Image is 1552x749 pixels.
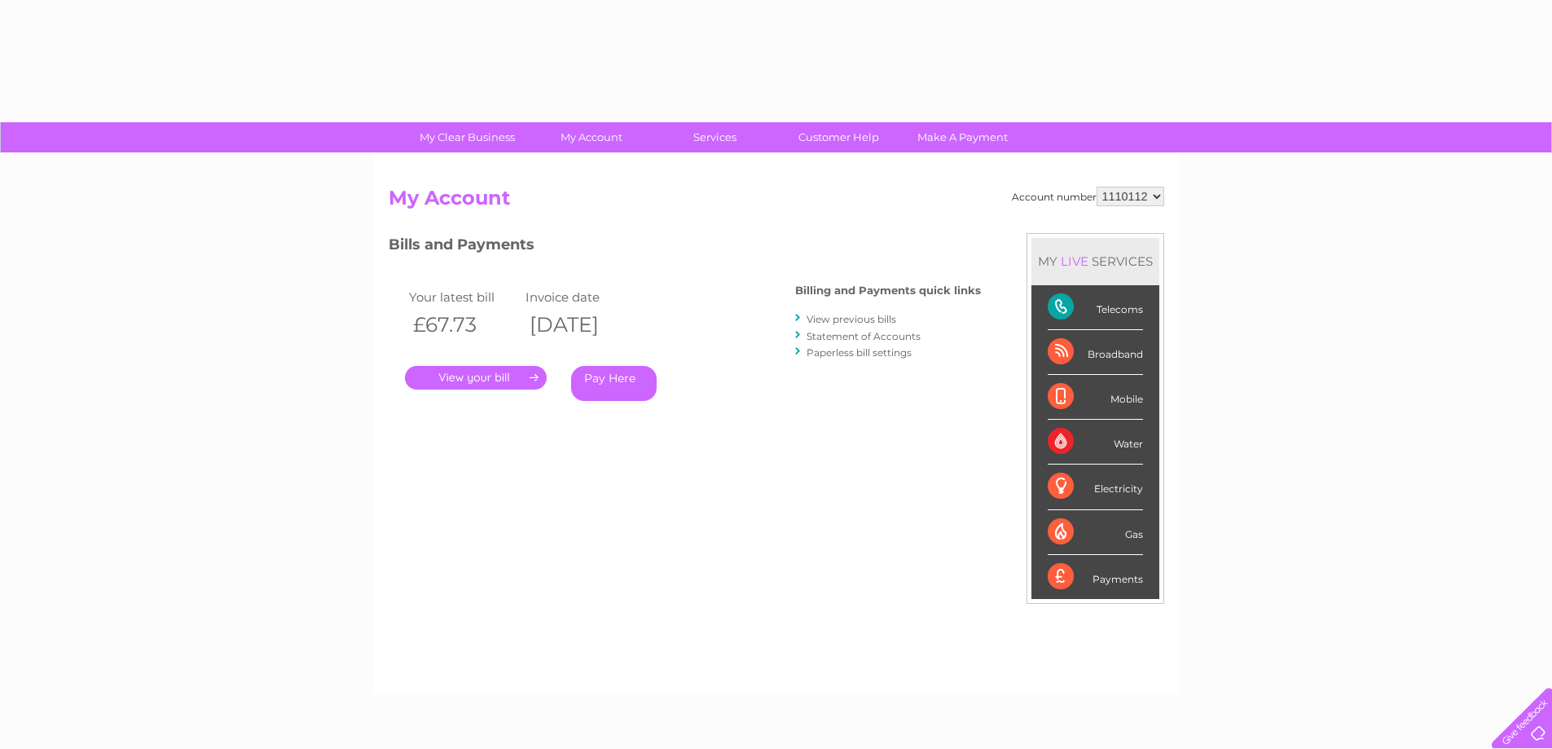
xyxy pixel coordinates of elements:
div: MY SERVICES [1031,238,1159,284]
div: Payments [1048,555,1143,599]
th: [DATE] [521,308,639,341]
a: Statement of Accounts [807,330,921,342]
h3: Bills and Payments [389,233,981,262]
a: Paperless bill settings [807,346,912,359]
div: Mobile [1048,375,1143,420]
div: Telecoms [1048,285,1143,330]
div: Account number [1012,187,1164,206]
div: Water [1048,420,1143,465]
h2: My Account [389,187,1164,218]
td: Your latest bill [405,286,522,308]
a: Services [648,122,782,152]
div: Broadband [1048,330,1143,375]
a: Make A Payment [895,122,1030,152]
a: . [405,366,547,390]
a: Customer Help [772,122,906,152]
td: Invoice date [521,286,639,308]
th: £67.73 [405,308,522,341]
a: My Account [524,122,658,152]
div: LIVE [1057,253,1092,269]
div: Electricity [1048,465,1143,509]
a: Pay Here [571,366,657,401]
a: My Clear Business [400,122,534,152]
div: Gas [1048,510,1143,555]
a: View previous bills [807,313,896,325]
h4: Billing and Payments quick links [795,284,981,297]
